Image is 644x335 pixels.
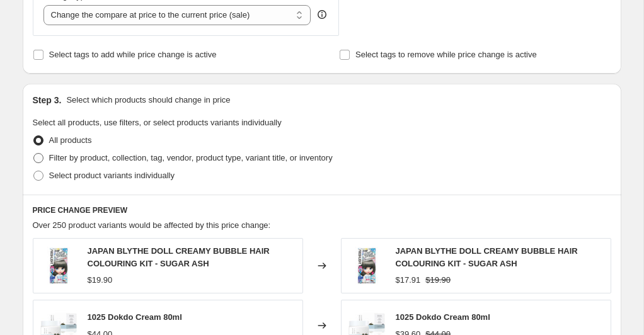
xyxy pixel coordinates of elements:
[33,94,62,106] h2: Step 3.
[49,153,333,162] span: Filter by product, collection, tag, vendor, product type, variant title, or inventory
[49,50,217,59] span: Select tags to add while price change is active
[396,312,490,322] span: 1025 Dokdo Cream 80ml
[49,135,92,145] span: All products
[88,274,113,287] div: $19.90
[425,274,451,287] strike: $19.90
[49,171,175,180] span: Select product variants individually
[355,50,537,59] span: Select tags to remove while price change is active
[66,94,230,106] p: Select which products should change in price
[348,247,386,285] img: japan-blythe-doll-creamy-bubble-hair-colouring-kit-sugar-ash-fresh-light-the-cosmetic-store-new-z...
[88,312,182,322] span: 1025 Dokdo Cream 80ml
[316,8,328,21] div: help
[33,220,271,230] span: Over 250 product variants would be affected by this price change:
[40,247,78,285] img: japan-blythe-doll-creamy-bubble-hair-colouring-kit-sugar-ash-fresh-light-the-cosmetic-store-new-z...
[396,246,578,268] span: JAPAN BLYTHE DOLL CREAMY BUBBLE HAIR COLOURING KIT - SUGAR ASH
[88,246,270,268] span: JAPAN BLYTHE DOLL CREAMY BUBBLE HAIR COLOURING KIT - SUGAR ASH
[33,118,282,127] span: Select all products, use filters, or select products variants individually
[33,205,611,215] h6: PRICE CHANGE PREVIEW
[396,274,421,287] div: $17.91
